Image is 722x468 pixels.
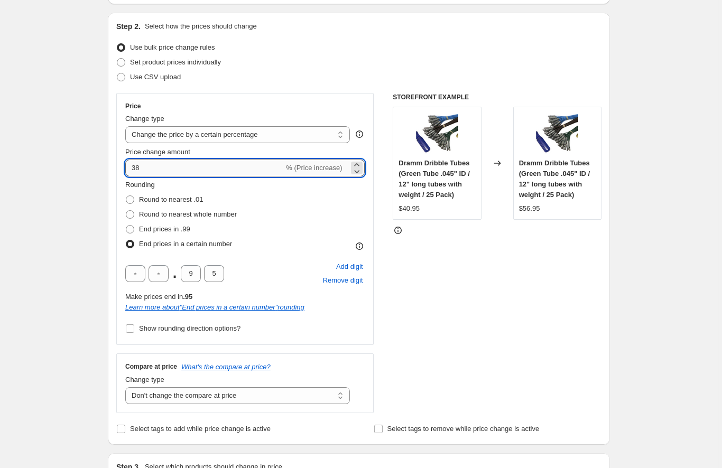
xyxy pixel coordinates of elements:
[399,159,470,199] span: Dramm Dribble Tubes (Green Tube .045" ID / 12" long tubes with weight / 25 Pack)
[139,195,203,203] span: Round to nearest .01
[139,210,237,218] span: Round to nearest whole number
[181,265,201,282] input: ﹡
[286,164,342,172] span: % (Price increase)
[536,113,578,155] img: 4ED7E61F-BC2A-4C4B-979D-64C92C440F2A_80x.png
[125,293,192,301] span: Make prices end in
[130,58,221,66] span: Set product prices individually
[393,93,601,101] h6: STOREFRONT EXAMPLE
[149,265,169,282] input: ﹡
[125,181,155,189] span: Rounding
[387,425,540,433] span: Select tags to remove while price change is active
[145,21,257,32] p: Select how the prices should change
[321,274,365,287] button: Remove placeholder
[139,324,240,332] span: Show rounding direction options?
[204,265,224,282] input: ﹡
[125,265,145,282] input: ﹡
[519,203,540,214] div: $56.95
[336,261,363,272] span: Add digit
[125,303,304,311] a: Learn more about"End prices in a certain number"rounding
[125,303,304,311] i: Learn more about " End prices in a certain number " rounding
[130,73,181,81] span: Use CSV upload
[416,113,458,155] img: 4ED7E61F-BC2A-4C4B-979D-64C92C440F2A_80x.png
[130,425,271,433] span: Select tags to add while price change is active
[125,160,284,176] input: -15
[125,362,177,371] h3: Compare at price
[399,203,420,214] div: $40.95
[139,225,190,233] span: End prices in .99
[519,159,590,199] span: Dramm Dribble Tubes (Green Tube .045" ID / 12" long tubes with weight / 25 Pack)
[125,102,141,110] h3: Price
[181,363,271,371] button: What's the compare at price?
[335,260,365,274] button: Add placeholder
[354,129,365,139] div: help
[139,240,232,248] span: End prices in a certain number
[172,265,178,282] span: .
[130,43,215,51] span: Use bulk price change rules
[125,115,164,123] span: Change type
[116,21,141,32] h2: Step 2.
[125,376,164,383] span: Change type
[183,293,192,301] b: .95
[323,275,363,286] span: Remove digit
[125,148,190,156] span: Price change amount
